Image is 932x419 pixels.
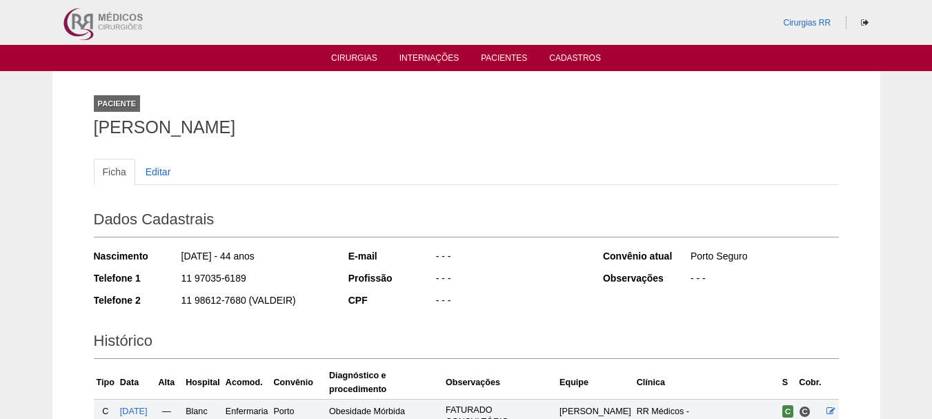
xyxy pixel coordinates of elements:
h1: [PERSON_NAME] [94,119,839,136]
a: Pacientes [481,53,527,67]
a: Internações [399,53,459,67]
a: Editar [137,159,180,185]
h2: Dados Cadastrais [94,206,839,237]
div: [DATE] - 44 anos [180,249,330,266]
span: Confirmada [782,405,794,418]
div: C [97,405,115,418]
a: Cadastros [549,53,601,67]
th: Alta [150,366,184,400]
th: Data [117,366,150,400]
th: Equipe [557,366,634,400]
th: Observações [443,366,557,400]
a: [DATE] [120,407,148,416]
th: Tipo [94,366,117,400]
div: - - - [435,293,584,311]
div: Nascimento [94,249,180,263]
i: Sair [861,19,869,27]
th: S [780,366,797,400]
th: Convênio [270,366,326,400]
div: Telefone 2 [94,293,180,307]
h2: Histórico [94,327,839,359]
th: Diagnóstico e procedimento [326,366,443,400]
th: Hospital [183,366,223,400]
div: Observações [603,271,689,285]
a: Ficha [94,159,135,185]
div: - - - [689,271,839,289]
div: Profissão [348,271,435,285]
div: CPF [348,293,435,307]
div: Porto Seguro [689,249,839,266]
span: Consultório [799,406,811,418]
th: Cobr. [796,366,824,400]
div: E-mail [348,249,435,263]
th: Clínica [634,366,780,400]
th: Acomod. [223,366,271,400]
div: Telefone 1 [94,271,180,285]
div: 11 97035-6189 [180,271,330,289]
div: Paciente [94,95,141,112]
a: Cirurgias [331,53,377,67]
a: Cirurgias RR [783,18,831,28]
div: Convênio atual [603,249,689,263]
div: - - - [435,249,584,266]
div: - - - [435,271,584,289]
div: 11 98612-7680 (VALDEIR) [180,293,330,311]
